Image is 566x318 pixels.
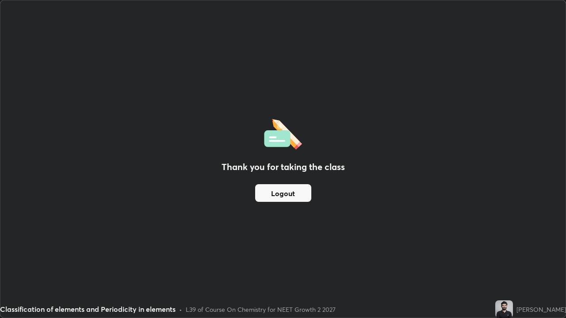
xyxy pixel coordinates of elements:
[516,305,566,314] div: [PERSON_NAME]
[186,305,336,314] div: L39 of Course On Chemistry for NEET Growth 2 2027
[255,184,311,202] button: Logout
[222,160,345,174] h2: Thank you for taking the class
[264,116,302,150] img: offlineFeedback.1438e8b3.svg
[495,300,513,318] img: 0c83c29822bb4980a4694bc9a4022f43.jpg
[179,305,182,314] div: •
